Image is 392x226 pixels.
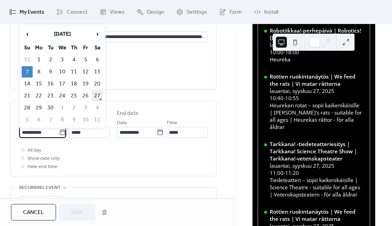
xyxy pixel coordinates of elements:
[264,8,278,16] span: Install
[57,102,68,114] td: 1
[45,114,56,126] td: 7
[45,102,56,114] td: 30
[33,42,44,53] th: Mo
[68,66,79,78] td: 11
[80,78,91,90] td: 19
[45,90,56,102] td: 23
[68,42,79,53] th: Th
[92,114,103,126] td: 11
[270,102,363,131] div: Heurekan rotat – sopii kaikenikäisille | [PERSON_NAME]'s rats - suitable for all ages | Heurekas ...
[187,8,207,16] span: Settings
[27,163,57,171] span: Hide end time
[92,54,103,66] td: 6
[68,54,79,66] td: 4
[92,42,103,53] th: Sa
[57,78,68,90] td: 17
[57,66,68,78] td: 10
[92,27,102,41] span: ›
[22,42,33,53] th: Su
[80,90,91,102] td: 26
[33,78,44,90] td: 15
[117,119,127,127] span: Date
[22,114,33,126] td: 5
[11,204,56,221] button: Cancel
[19,22,206,30] div: Location
[22,90,33,102] td: 21
[57,90,68,102] td: 24
[132,3,169,21] a: Design
[270,95,283,102] span: 10:40
[57,54,68,66] td: 3
[51,3,93,21] a: Connect
[117,109,138,118] div: End date
[270,49,283,56] span: 10:00
[283,49,285,56] span: -
[80,42,91,53] th: Fr
[171,3,212,21] a: Settings
[68,78,79,90] td: 18
[23,209,44,217] span: Cancel
[92,102,103,114] td: 4
[270,169,283,177] span: 11:00
[270,208,363,223] div: Rottien ruokintanäytös | We feed the rats | Vi matar råttorna
[94,3,130,21] a: Views
[33,102,44,114] td: 29
[283,95,285,102] span: -
[270,56,363,63] div: Heureka
[229,8,242,16] span: Form
[45,42,56,53] th: Tu
[80,66,91,78] td: 12
[285,95,299,102] span: 10:55
[80,54,91,66] td: 5
[270,27,363,41] div: Robotiikkaa!-perhepäivä | Robotics! [DATE] | Robotik!-familjedag
[45,78,56,90] td: 16
[249,3,283,21] a: Install
[33,66,44,78] td: 8
[270,73,363,87] div: Rottien ruokintanäytös | We feed the rats | Vi matar råttorna
[68,90,79,102] td: 25
[285,169,299,177] span: 11:20
[166,119,177,127] span: Time
[33,114,44,126] td: 6
[80,102,91,114] td: 3
[110,8,125,16] span: Views
[68,102,79,114] td: 2
[22,197,52,206] span: Do not repeat
[57,114,68,126] td: 8
[33,27,91,41] th: [DATE]
[45,66,56,78] td: 9
[68,114,79,126] td: 9
[45,54,56,66] td: 2
[27,146,41,155] span: All day
[27,155,60,163] span: Show date only
[4,3,49,21] a: My Events
[285,49,299,56] span: 18:00
[92,66,103,78] td: 13
[270,41,363,49] div: lauantai, syyskuu 27, 2025
[22,78,33,90] td: 14
[19,184,61,192] span: Recurring event
[92,78,103,90] td: 20
[270,87,363,95] div: lauantai, syyskuu 27, 2025
[147,8,164,16] span: Design
[214,3,247,21] a: Form
[22,27,32,41] span: ‹
[20,8,44,16] span: My Events
[92,90,103,102] td: 27
[270,141,363,162] div: Tarkkana! -tiedeteatteriesitys | Tarkkana! Science Theatre Show | Tarkkana!-vetenskapsteater
[283,169,285,177] span: -
[270,162,363,169] div: lauantai, syyskuu 27, 2025
[33,90,44,102] td: 22
[270,177,363,198] div: Tiedeteatteri – sopii kaikenikäisille | Science Theatre - suitable for all ages | Vetenskapsteate...
[33,54,44,66] td: 1
[57,42,68,53] th: We
[22,102,33,114] td: 28
[22,66,33,78] td: 7
[67,8,88,16] span: Connect
[80,114,91,126] td: 10
[22,54,33,66] td: 31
